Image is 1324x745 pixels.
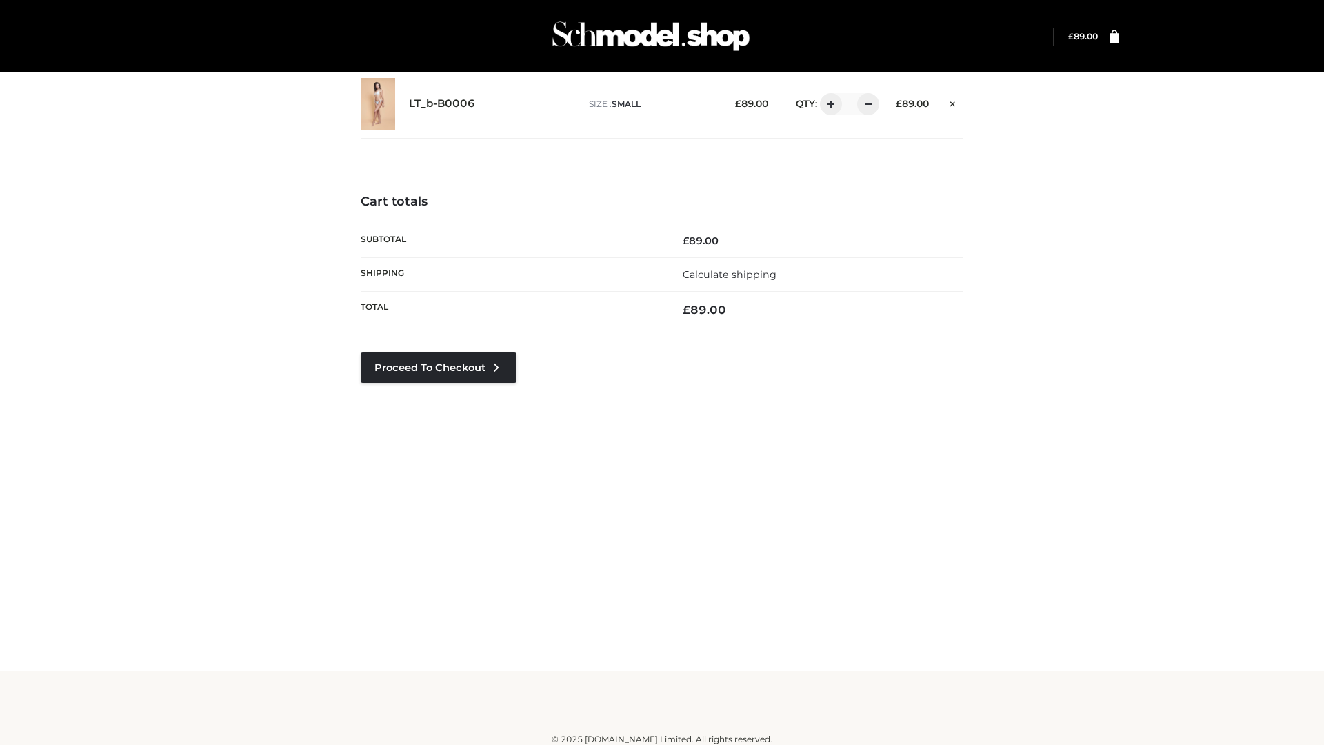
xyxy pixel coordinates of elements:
span: £ [683,303,690,317]
bdi: 89.00 [683,235,719,247]
a: Remove this item [943,93,963,111]
th: Total [361,292,662,328]
a: £89.00 [1068,31,1098,41]
span: £ [1068,31,1074,41]
a: Proceed to Checkout [361,352,516,383]
span: £ [735,98,741,109]
th: Subtotal [361,223,662,257]
img: Schmodel Admin 964 [548,9,754,63]
div: QTY: [782,93,874,115]
bdi: 89.00 [683,303,726,317]
p: size : [589,98,714,110]
span: SMALL [612,99,641,109]
h4: Cart totals [361,195,963,210]
span: £ [896,98,902,109]
span: £ [683,235,689,247]
th: Shipping [361,257,662,291]
bdi: 89.00 [1068,31,1098,41]
a: Calculate shipping [683,268,776,281]
bdi: 89.00 [735,98,768,109]
a: LT_b-B0006 [409,97,475,110]
bdi: 89.00 [896,98,929,109]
